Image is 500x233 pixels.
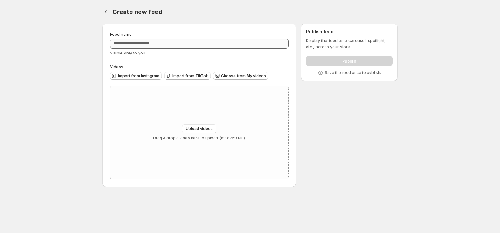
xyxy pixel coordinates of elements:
[102,7,111,16] button: Settings
[112,8,162,16] span: Create new feed
[182,124,216,133] button: Upload videos
[325,70,381,75] p: Save the feed once to publish.
[110,72,162,80] button: Import from Instagram
[213,72,268,80] button: Choose from My videos
[306,29,393,35] h2: Publish feed
[110,32,132,37] span: Feed name
[118,73,159,78] span: Import from Instagram
[172,73,208,78] span: Import from TikTok
[306,37,393,50] p: Display the feed as a carousel, spotlight, etc., across your store.
[110,50,146,55] span: Visible only to you.
[221,73,266,78] span: Choose from My videos
[186,126,213,131] span: Upload videos
[153,136,245,141] p: Drag & drop a video here to upload. (max 250 MB)
[164,72,211,80] button: Import from TikTok
[110,64,123,69] span: Videos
